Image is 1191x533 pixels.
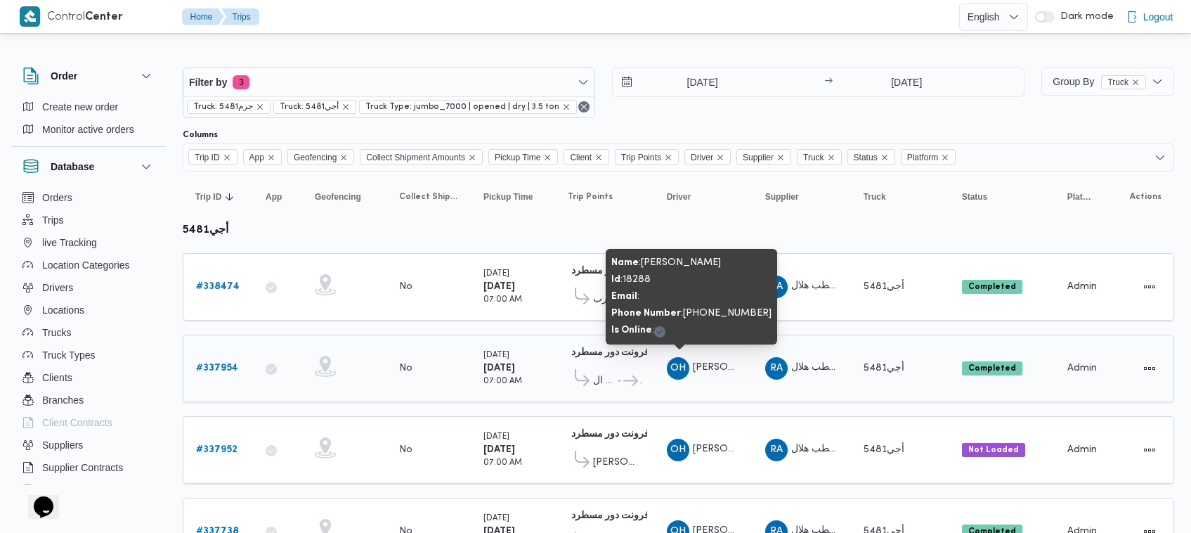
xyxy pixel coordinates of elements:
[667,357,689,380] div: Omar HIshm Jab Allah Muhammad
[615,149,679,165] span: Trip Points
[611,292,639,301] span: :
[611,326,665,335] span: :
[182,8,224,25] button: Home
[1143,8,1173,25] span: Logout
[1055,11,1114,23] span: Dark mode
[1067,445,1097,454] span: Admin
[42,121,134,138] span: Monitor active orders
[864,282,904,291] span: أجي5481
[791,444,868,454] span: ربيع عيد قطب هلال
[190,186,246,208] button: Trip IDSorted in descending order
[42,369,72,386] span: Clients
[483,191,533,203] span: Pickup Time
[968,446,1019,454] b: Not Loaded
[17,118,160,141] button: Monitor active orders
[42,212,64,229] span: Trips
[233,75,249,89] span: 3 active filters
[399,444,412,456] div: No
[962,191,988,203] span: Status
[366,150,465,165] span: Collect Shipment Amounts
[571,348,649,357] b: فرونت دور مسطرد
[1041,68,1174,96] button: Group ByTruckremove selected entity
[22,68,155,84] button: Order
[187,100,271,114] span: Truck: جرم5481
[42,347,95,364] span: Truck Types
[593,373,616,390] span: ويلز ال[PERSON_NAME]
[907,150,939,165] span: Platform
[1053,76,1146,87] span: Group By Truck
[1121,3,1179,31] button: Logout
[803,150,824,165] span: Truck
[42,482,77,499] span: Devices
[797,149,842,165] span: Truck
[468,153,476,162] button: Remove Collect Shipment Amounts from selection in this group
[42,302,84,319] span: Locations
[1067,364,1097,373] span: Admin
[483,352,509,359] small: [DATE]
[760,186,844,208] button: Supplier
[22,158,155,175] button: Database
[571,430,649,439] b: فرونت دور مسطرد
[195,150,220,165] span: Trip ID
[858,186,942,208] button: Truck
[594,153,603,162] button: Remove Client from selection in this group
[193,101,253,113] span: Truck: جرم5481
[667,439,689,461] div: Omar HIshm Jab Allah Muhammad
[575,98,592,115] button: Remove
[880,153,889,162] button: Remove Status from selection in this group
[562,103,571,111] button: remove selected entity
[17,366,160,389] button: Clients
[315,191,361,203] span: Geofencing
[339,153,348,162] button: Remove Geofencing from selection in this group
[483,296,522,304] small: 07:00 AM
[1067,191,1091,203] span: Platform
[564,149,609,165] span: Client
[611,309,772,318] span: : [PHONE_NUMBER]
[183,68,594,96] button: Filter by3 active filters
[1138,439,1161,461] button: Actions
[243,149,282,165] span: App
[1107,76,1128,89] span: Truck
[593,291,614,308] span: سبينس مول العرب
[266,191,282,203] span: App
[42,234,97,251] span: live Tracking
[670,357,686,380] span: OH
[223,153,231,162] button: Remove Trip ID from selection in this group
[693,363,773,372] span: [PERSON_NAME]
[570,150,592,165] span: Client
[611,258,721,267] span: : [PERSON_NAME]
[611,292,637,301] b: Email
[854,150,878,165] span: Status
[667,191,691,203] span: Driver
[941,153,949,162] button: Remove Platform from selection in this group
[571,511,649,520] b: فرونت دور مسطرد
[791,281,868,290] span: ربيع عيد قطب هلال
[17,344,160,366] button: Truck Types
[399,281,412,293] div: No
[224,191,235,203] svg: Sorted in descending order
[684,149,731,165] span: Driver
[42,98,118,115] span: Create new order
[827,153,835,162] button: Remove Truck from selection in this group
[776,153,785,162] button: Remove Supplier from selection in this group
[613,68,772,96] input: Press the down key to open a popover containing a calendar.
[664,153,672,162] button: Remove Trip Points from selection in this group
[17,389,160,411] button: Branches
[280,101,339,113] span: Truck: أجي5481
[1154,152,1166,163] button: Open list of options
[693,444,773,454] span: [PERSON_NAME]
[183,225,228,236] b: أجي5481
[42,392,84,409] span: Branches
[568,191,613,203] span: Trip Points
[42,279,73,296] span: Drivers
[42,459,123,476] span: Supplier Contracts
[968,283,1016,291] b: Completed
[17,299,160,321] button: Locations
[488,149,558,165] span: Pickup Time
[611,309,681,318] b: Phone Number
[42,414,112,431] span: Client Contracts
[483,282,515,291] b: [DATE]
[196,278,240,295] a: #338474
[611,326,652,335] b: Is Online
